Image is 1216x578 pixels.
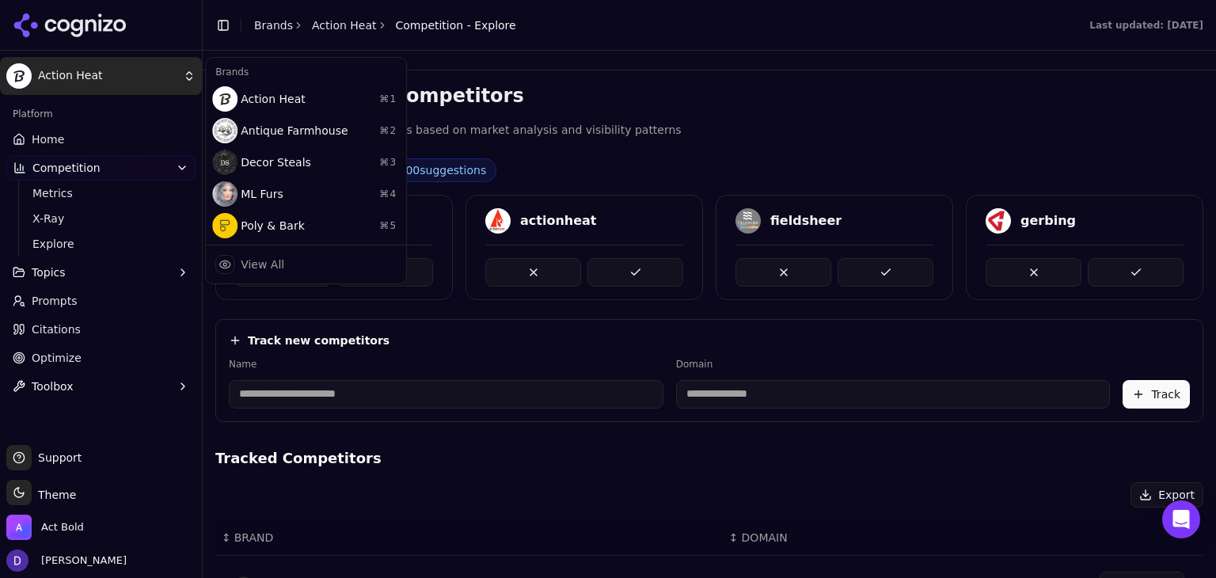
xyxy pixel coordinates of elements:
[212,213,237,238] img: Poly & Bark
[209,146,403,178] div: Decor Steals
[212,181,237,207] img: ML Furs
[379,188,397,200] span: ⌘ 4
[379,219,397,232] span: ⌘ 5
[241,257,284,272] div: View All
[209,83,403,115] div: Action Heat
[209,210,403,241] div: Poly & Bark
[379,93,397,105] span: ⌘ 1
[209,178,403,210] div: ML Furs
[212,150,237,175] img: Decor Steals
[212,118,237,143] img: Antique Farmhouse
[212,86,237,112] img: Action Heat
[205,57,407,284] div: Current brand: Action Heat
[379,156,397,169] span: ⌘ 3
[379,124,397,137] span: ⌘ 2
[209,61,403,83] div: Brands
[209,115,403,146] div: Antique Farmhouse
